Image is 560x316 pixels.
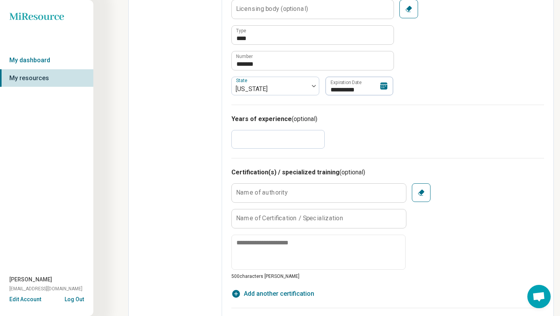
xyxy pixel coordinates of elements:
button: Add another certification [231,289,314,298]
h3: Years of experience [231,114,544,124]
span: Add another certification [244,289,314,298]
span: [PERSON_NAME] [9,276,52,284]
span: (optional) [339,169,365,176]
label: Name of authority [236,190,288,196]
h3: Certification(s) / specialized training [231,168,544,177]
span: [EMAIL_ADDRESS][DOMAIN_NAME] [9,285,82,292]
label: State [236,78,249,83]
p: 500 characters [PERSON_NAME] [231,273,406,280]
div: Open chat [527,285,551,308]
button: Log Out [65,295,84,302]
label: Name of Certification / Specialization [236,215,343,221]
label: Licensing body (optional) [236,6,308,12]
span: (optional) [292,115,317,123]
button: Edit Account [9,295,41,304]
label: Type [236,28,246,33]
label: Number [236,54,253,59]
input: credential.supervisorLicense.0.name [232,26,394,44]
